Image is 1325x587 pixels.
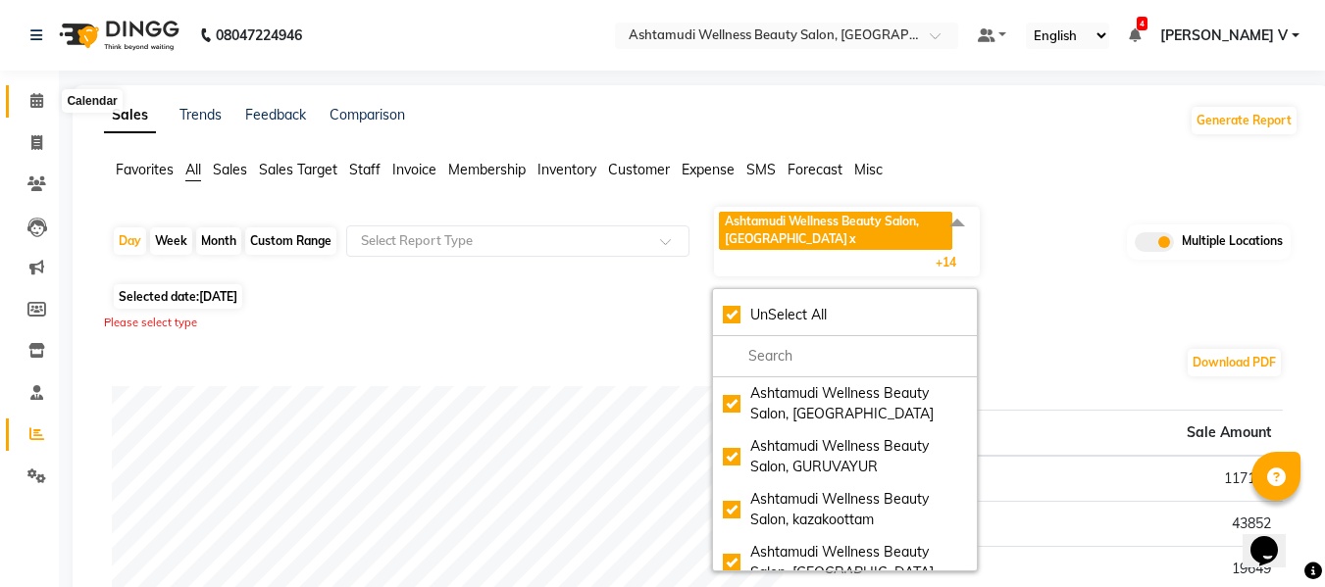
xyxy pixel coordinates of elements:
span: Selected date: [114,284,242,309]
div: Ashtamudi Wellness Beauty Salon, [GEOGRAPHIC_DATA] [723,542,967,583]
span: Invoice [392,161,436,178]
div: Ashtamudi Wellness Beauty Salon, GURUVAYUR [723,436,967,477]
iframe: chat widget [1243,509,1305,567]
div: Week [150,227,192,255]
div: Ashtamudi Wellness Beauty Salon, [GEOGRAPHIC_DATA] [723,383,967,424]
span: Customer [608,161,670,178]
button: Generate Report [1192,107,1297,134]
div: Day [114,227,146,255]
div: Calendar [62,89,122,113]
div: Month [196,227,241,255]
span: Ashtamudi Wellness Beauty Salon, [GEOGRAPHIC_DATA] [725,214,919,246]
td: 43852 [1024,501,1283,546]
span: Misc [854,161,883,178]
span: Sales [213,161,247,178]
span: 4 [1137,17,1147,30]
a: Trends [179,106,222,123]
span: Membership [448,161,526,178]
div: UnSelect All [723,305,967,325]
button: Download PDF [1188,349,1281,376]
th: Sale Amount [1024,410,1283,456]
span: Inventory [537,161,596,178]
span: All [185,161,201,178]
div: Please select type [104,315,1299,331]
img: logo [50,8,184,63]
span: Expense [682,161,735,178]
span: +14 [936,255,971,269]
a: Comparison [330,106,405,123]
span: Favorites [116,161,174,178]
span: Sales Target [259,161,337,178]
b: 08047224946 [216,8,302,63]
span: Forecast [788,161,842,178]
span: Staff [349,161,381,178]
a: Feedback [245,106,306,123]
a: x [847,231,856,246]
span: [PERSON_NAME] V [1160,25,1288,46]
span: SMS [746,161,776,178]
div: Ashtamudi Wellness Beauty Salon, kazakoottam [723,489,967,530]
span: Multiple Locations [1182,232,1283,252]
div: Custom Range [245,227,336,255]
span: [DATE] [199,289,237,304]
a: 4 [1129,26,1141,44]
td: 117159 [1024,456,1283,502]
input: multiselect-search [723,346,967,367]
